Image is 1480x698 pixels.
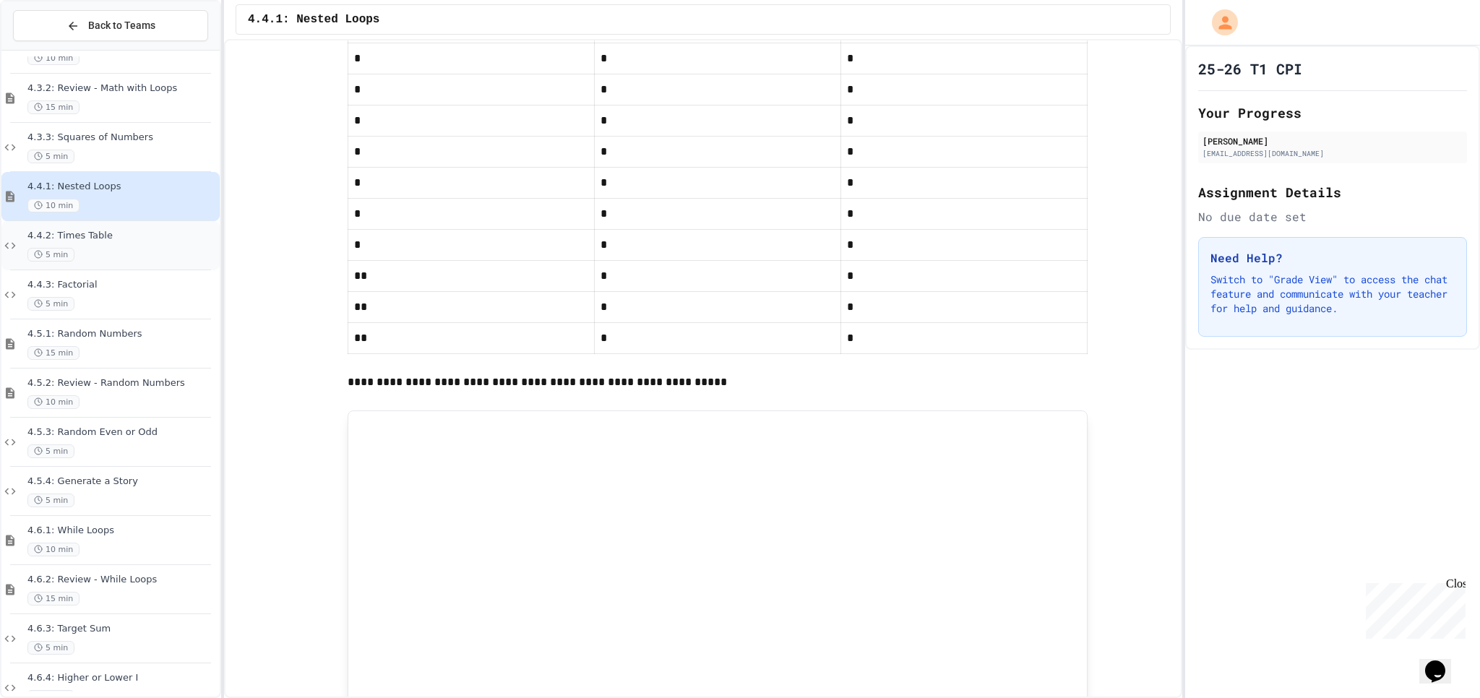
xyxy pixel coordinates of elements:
span: 4.5.2: Review - Random Numbers [27,377,217,389]
span: 5 min [27,641,74,655]
button: Back to Teams [13,10,208,41]
span: 4.3.3: Squares of Numbers [27,132,217,144]
span: 5 min [27,150,74,163]
h2: Your Progress [1198,103,1467,123]
h3: Need Help? [1210,249,1455,267]
div: Chat with us now!Close [6,6,100,92]
span: 15 min [27,346,79,360]
span: 5 min [27,444,74,458]
span: 4.5.3: Random Even or Odd [27,426,217,439]
span: 4.5.1: Random Numbers [27,328,217,340]
h2: Assignment Details [1198,182,1467,202]
span: 4.3.2: Review - Math with Loops [27,82,217,95]
iframe: chat widget [1419,640,1466,684]
div: [EMAIL_ADDRESS][DOMAIN_NAME] [1202,148,1463,159]
div: [PERSON_NAME] [1202,134,1463,147]
span: 4.6.1: While Loops [27,525,217,537]
span: 15 min [27,592,79,606]
div: No due date set [1198,208,1467,225]
span: 10 min [27,51,79,65]
p: Switch to "Grade View" to access the chat feature and communicate with your teacher for help and ... [1210,272,1455,316]
span: 10 min [27,543,79,556]
span: 5 min [27,248,74,262]
span: 4.6.2: Review - While Loops [27,574,217,586]
span: 4.6.3: Target Sum [27,623,217,635]
span: 4.4.1: Nested Loops [27,181,217,193]
span: 4.4.2: Times Table [27,230,217,242]
h1: 25-26 T1 CPI [1198,59,1302,79]
span: 5 min [27,297,74,311]
span: 4.5.4: Generate a Story [27,475,217,488]
span: 5 min [27,494,74,507]
span: 4.4.3: Factorial [27,279,217,291]
span: Back to Teams [88,18,155,33]
iframe: chat widget [1360,577,1466,639]
span: 4.6.4: Higher or Lower I [27,672,217,684]
span: 15 min [27,100,79,114]
span: 10 min [27,395,79,409]
span: 4.4.1: Nested Loops [248,11,379,28]
span: 10 min [27,199,79,212]
div: My Account [1197,6,1242,39]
